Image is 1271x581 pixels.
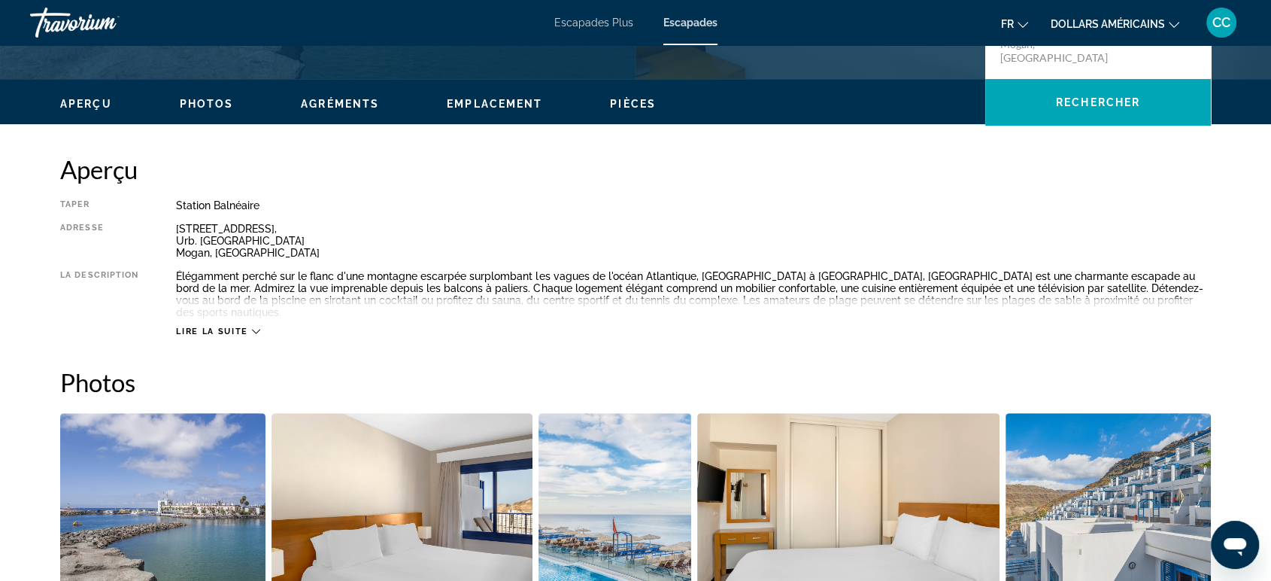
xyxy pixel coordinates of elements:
[1001,18,1014,30] font: fr
[1001,13,1028,35] button: Changer de langue
[554,17,633,29] a: Escapades Plus
[60,154,1211,184] h2: Aperçu
[60,98,112,110] span: Aperçu
[176,199,1211,211] div: Station balnéaire
[60,199,138,211] div: Taper
[176,223,1211,259] div: [STREET_ADDRESS], Urb. [GEOGRAPHIC_DATA] Mogan, [GEOGRAPHIC_DATA]
[1056,96,1140,108] span: Rechercher
[610,97,656,111] button: Pièces
[447,98,542,110] span: Emplacement
[60,270,138,318] div: La description
[301,97,379,111] button: Agréments
[180,97,234,111] button: Photos
[1211,521,1259,569] iframe: Bouton de lancement de la fenêtre de messagerie
[663,17,717,29] a: Escapades
[1202,7,1241,38] button: Menu utilisateur
[610,98,656,110] span: Pièces
[30,3,180,42] a: Travorium
[176,327,247,336] span: Lire la suite
[180,98,234,110] span: Photos
[60,223,138,259] div: Adresse
[1051,18,1165,30] font: dollars américains
[1212,14,1230,30] font: CC
[60,367,1211,397] h2: Photos
[176,326,259,337] button: Lire la suite
[301,98,379,110] span: Agréments
[1051,13,1179,35] button: Changer de devise
[985,79,1211,126] button: Rechercher
[176,270,1211,318] div: Élégamment perché sur le flanc d'une montagne escarpée surplombant les vagues de l'océan Atlantiq...
[447,97,542,111] button: Emplacement
[60,97,112,111] button: Aperçu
